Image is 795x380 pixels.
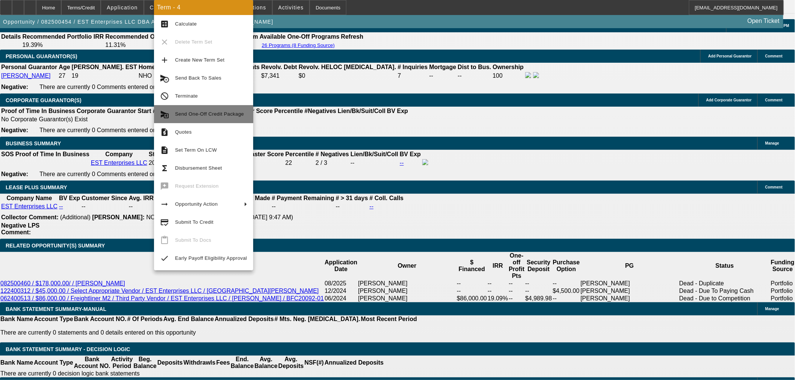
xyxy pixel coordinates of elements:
[22,41,104,49] td: 19.39%
[74,315,127,323] th: Bank Account NO.
[316,151,349,157] b: # Negatives
[59,203,63,210] a: --
[60,214,91,220] span: (Additional)
[144,0,198,15] button: Credit Package
[160,146,169,155] mat-icon: description
[160,74,169,83] mat-icon: cancel_schedule_send
[278,356,304,370] th: Avg. Deposits
[15,151,90,158] th: Proof of Time In Business
[422,159,428,165] img: facebook-icon.png
[150,5,192,11] span: Credit Package
[105,151,133,157] b: Company
[163,315,215,323] th: Avg. End Balance
[487,287,508,295] td: --
[324,280,358,287] td: 08/2025
[139,64,193,70] b: Home Owner Since
[456,280,487,287] td: --
[72,64,137,70] b: [PERSON_NAME]. EST
[286,160,314,166] div: 22
[6,140,61,146] span: BUSINESS SUMMARY
[82,195,127,201] b: Customer Since
[508,252,525,280] th: One-off Profit Pts
[456,287,487,295] td: --
[148,159,163,167] td: 2021
[361,315,417,323] th: Most Recent Period
[387,108,408,114] b: BV Exp
[525,287,552,295] td: --
[324,287,358,295] td: 12/2024
[1,151,14,158] th: SOS
[525,72,531,78] img: facebook-icon.png
[59,64,70,70] b: Age
[492,72,524,80] td: 100
[160,92,169,101] mat-icon: not_interested
[1,72,51,79] a: [PERSON_NAME]
[324,252,358,280] th: Application Date
[552,252,580,280] th: Purchase Option
[6,243,105,249] span: RELATED OPPORTUNITY(S) SUMMARY
[160,110,169,119] mat-icon: send_and_archive
[350,159,399,167] td: --
[160,200,169,209] mat-icon: arrow_right_alt
[39,171,199,177] span: There are currently 0 Comments entered on this opportunity
[771,287,795,295] td: Portfolio
[138,108,151,114] b: Start
[358,280,456,287] td: [PERSON_NAME]
[71,72,138,80] td: 19
[765,185,783,189] span: Comment
[679,252,771,280] th: Status
[771,295,795,302] td: Portfolio
[175,165,222,171] span: Disbursement Sheet
[580,287,679,295] td: [PERSON_NAME]
[341,33,364,41] th: Refresh
[1,84,28,90] b: Negative:
[400,151,421,157] b: BV Exp
[338,108,385,114] b: Lien/Bk/Suit/Coll
[679,295,771,302] td: Dead - Due to Competition
[175,129,192,135] span: Quotes
[129,195,154,201] b: Avg. IRR
[400,160,404,166] a: --
[525,252,552,280] th: Security Deposit
[59,195,80,201] b: BV Exp
[358,295,456,302] td: [PERSON_NAME]
[133,356,157,370] th: Beg. Balance
[175,147,217,153] span: Set Term On LCW
[706,98,752,102] span: Add Corporate Guarantor
[765,98,783,102] span: Comment
[552,295,580,302] td: --
[771,280,795,287] td: Portfolio
[316,160,349,166] div: 2 / 3
[274,315,361,323] th: # Mts. Neg. [MEDICAL_DATA].
[351,151,398,157] b: Lien/Bk/Suit/Coll
[146,214,293,220] span: NO INFO/ NO DEAL BOOKED IN LP ([DATE] 9:47 AM)
[370,195,404,201] b: # Coll. Calls
[175,111,244,117] span: Send One-Off Credit Package
[3,19,274,25] span: Opportunity / 082500454 / EST Enterprises LLC DBA All Roadside Assistance / [PERSON_NAME]
[580,280,679,287] td: [PERSON_NAME]
[0,295,324,302] a: 062400513 / $86,000.00 / Freightliner M2 / Third Party Vendor / EST Enterprises LLC / [PERSON_NAM...
[1,171,28,177] b: Negative:
[358,252,456,280] th: Owner
[105,33,184,41] th: Recommended One Off IRR
[765,54,783,58] span: Comment
[81,203,128,210] td: --
[580,295,679,302] td: [PERSON_NAME]
[6,53,77,59] span: PERSONAL GUARANTOR(S)
[259,33,340,41] th: Available One-Off Programs
[324,356,384,370] th: Annualized Deposits
[175,255,247,261] span: Early Payoff Eligibility Approval
[183,356,216,370] th: Withdrawls
[508,280,525,287] td: --
[127,315,163,323] th: # Of Periods
[107,5,138,11] span: Application
[745,15,783,27] a: Open Ticket
[336,195,368,201] b: # > 31 days
[456,295,487,302] td: $86,000.00
[39,127,199,133] span: There are currently 0 Comments entered on this opportunity
[0,329,417,336] p: There are currently 0 statements and 0 details entered on this opportunity
[1,214,59,220] b: Collector Comment:
[580,252,679,280] th: PG
[101,0,143,15] button: Application
[299,64,396,70] b: Revolv. HELOC [MEDICAL_DATA].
